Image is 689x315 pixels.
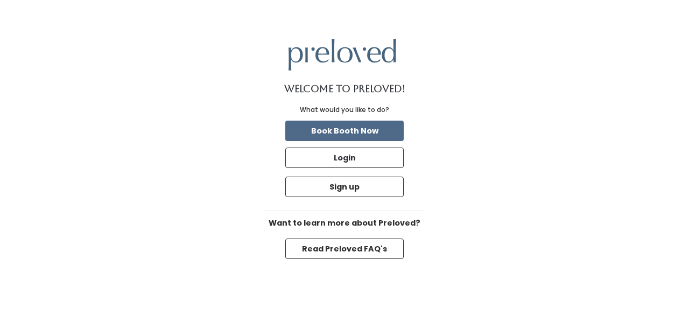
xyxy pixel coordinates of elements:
[300,105,389,115] div: What would you like to do?
[289,39,396,71] img: preloved logo
[283,145,406,170] a: Login
[285,177,404,197] button: Sign up
[284,83,405,94] h1: Welcome to Preloved!
[283,174,406,199] a: Sign up
[264,219,425,228] h6: Want to learn more about Preloved?
[285,239,404,259] button: Read Preloved FAQ's
[285,148,404,168] button: Login
[285,121,404,141] button: Book Booth Now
